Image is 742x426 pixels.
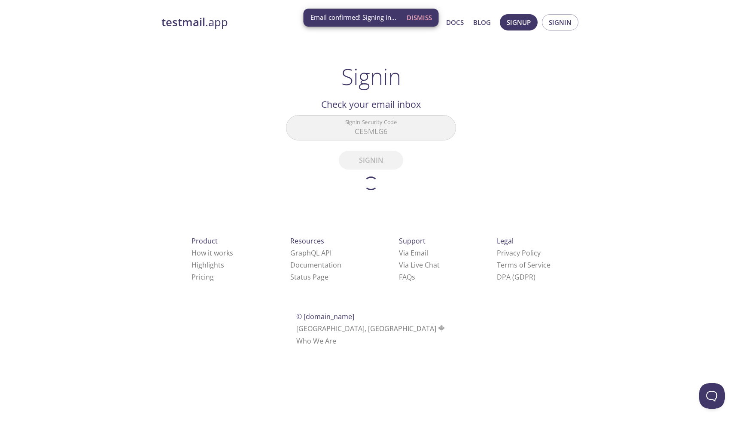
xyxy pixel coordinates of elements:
[296,336,336,346] a: Who We Are
[497,272,535,282] a: DPA (GDPR)
[161,15,205,30] strong: testmail
[399,272,415,282] a: FAQ
[497,248,541,258] a: Privacy Policy
[497,260,550,270] a: Terms of Service
[192,248,233,258] a: How it works
[542,14,578,30] button: Signin
[699,383,725,409] iframe: Help Scout Beacon - Open
[286,97,456,112] h2: Check your email inbox
[296,324,446,333] span: [GEOGRAPHIC_DATA], [GEOGRAPHIC_DATA]
[412,272,415,282] span: s
[399,248,428,258] a: Via Email
[500,14,538,30] button: Signup
[310,13,396,22] span: Email confirmed! Signing in...
[161,15,363,30] a: testmail.app
[192,272,214,282] a: Pricing
[403,9,435,26] button: Dismiss
[192,236,218,246] span: Product
[290,248,331,258] a: GraphQL API
[399,236,426,246] span: Support
[446,17,464,28] a: Docs
[507,17,531,28] span: Signup
[290,260,341,270] a: Documentation
[296,312,354,321] span: © [DOMAIN_NAME]
[549,17,572,28] span: Signin
[290,236,324,246] span: Resources
[192,260,224,270] a: Highlights
[290,272,328,282] a: Status Page
[497,236,514,246] span: Legal
[473,17,491,28] a: Blog
[341,64,401,89] h1: Signin
[407,12,432,23] span: Dismiss
[399,260,440,270] a: Via Live Chat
